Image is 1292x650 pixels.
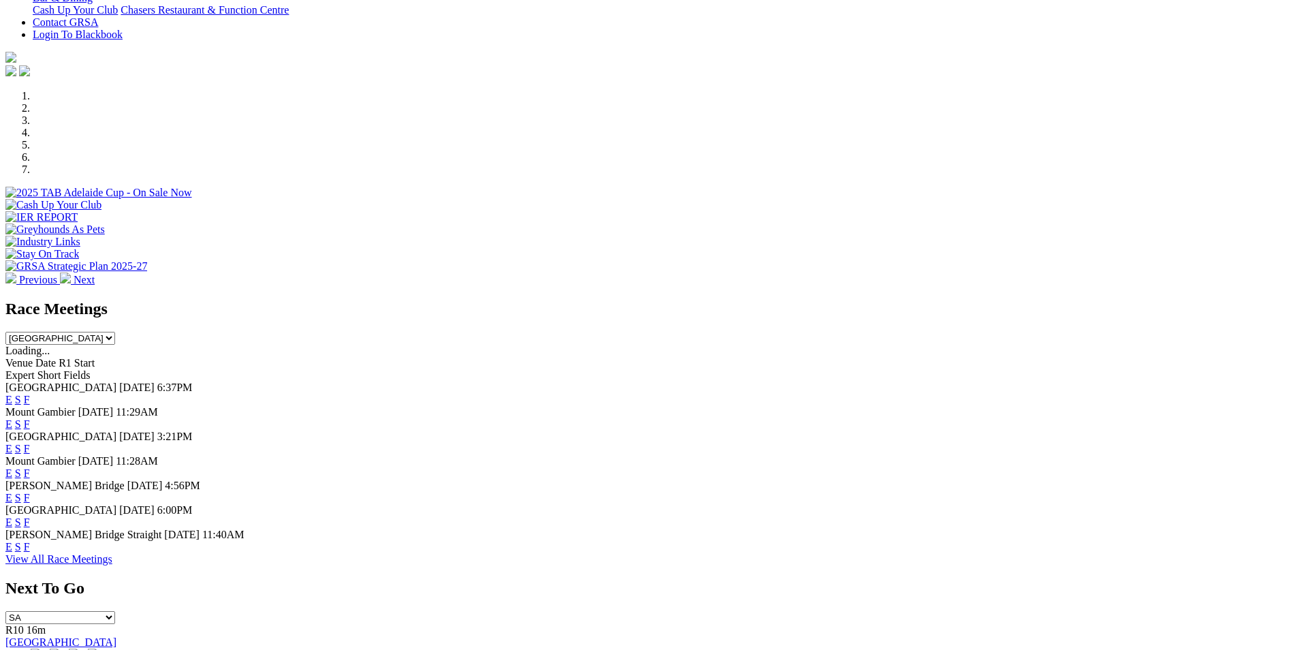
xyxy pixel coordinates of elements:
[5,480,125,491] span: [PERSON_NAME] Bridge
[27,624,46,636] span: 16m
[5,223,105,236] img: Greyhounds As Pets
[5,455,76,467] span: Mount Gambier
[24,516,30,528] a: F
[116,455,158,467] span: 11:28AM
[33,16,98,28] a: Contact GRSA
[5,300,1287,318] h2: Race Meetings
[119,504,155,516] span: [DATE]
[35,357,56,369] span: Date
[5,443,12,454] a: E
[63,369,90,381] span: Fields
[157,504,193,516] span: 6:00PM
[15,443,21,454] a: S
[5,248,79,260] img: Stay On Track
[15,516,21,528] a: S
[5,187,192,199] img: 2025 TAB Adelaide Cup - On Sale Now
[5,529,161,540] span: [PERSON_NAME] Bridge Straight
[121,4,289,16] a: Chasers Restaurant & Function Centre
[119,431,155,442] span: [DATE]
[5,52,16,63] img: logo-grsa-white.png
[5,516,12,528] a: E
[165,480,200,491] span: 4:56PM
[157,431,193,442] span: 3:21PM
[5,579,1287,598] h2: Next To Go
[24,541,30,553] a: F
[24,418,30,430] a: F
[5,369,35,381] span: Expert
[33,29,123,40] a: Login To Blackbook
[5,345,50,356] span: Loading...
[119,382,155,393] span: [DATE]
[78,406,114,418] span: [DATE]
[15,418,21,430] a: S
[60,274,95,285] a: Next
[5,553,112,565] a: View All Race Meetings
[5,467,12,479] a: E
[5,418,12,430] a: E
[19,65,30,76] img: twitter.svg
[116,406,158,418] span: 11:29AM
[24,443,30,454] a: F
[5,431,116,442] span: [GEOGRAPHIC_DATA]
[5,199,101,211] img: Cash Up Your Club
[24,492,30,504] a: F
[60,273,71,283] img: chevron-right-pager-white.svg
[15,492,21,504] a: S
[59,357,95,369] span: R1 Start
[5,211,78,223] img: IER REPORT
[127,480,163,491] span: [DATE]
[5,357,33,369] span: Venue
[5,260,147,273] img: GRSA Strategic Plan 2025-27
[33,4,118,16] a: Cash Up Your Club
[5,504,116,516] span: [GEOGRAPHIC_DATA]
[33,4,1287,16] div: Bar & Dining
[74,274,95,285] span: Next
[24,394,30,405] a: F
[19,274,57,285] span: Previous
[5,274,60,285] a: Previous
[15,541,21,553] a: S
[37,369,61,381] span: Short
[5,406,76,418] span: Mount Gambier
[24,467,30,479] a: F
[15,467,21,479] a: S
[5,273,16,283] img: chevron-left-pager-white.svg
[5,65,16,76] img: facebook.svg
[5,541,12,553] a: E
[5,636,116,648] a: [GEOGRAPHIC_DATA]
[5,624,24,636] span: R10
[164,529,200,540] span: [DATE]
[202,529,245,540] span: 11:40AM
[5,492,12,504] a: E
[15,394,21,405] a: S
[157,382,193,393] span: 6:37PM
[5,394,12,405] a: E
[5,382,116,393] span: [GEOGRAPHIC_DATA]
[5,236,80,248] img: Industry Links
[78,455,114,467] span: [DATE]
